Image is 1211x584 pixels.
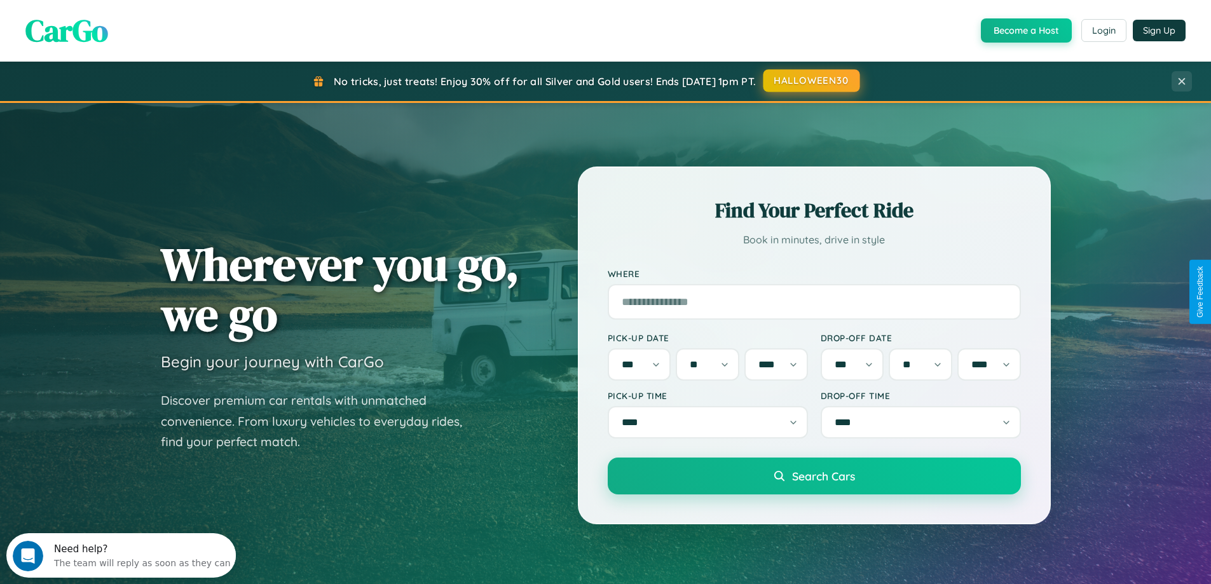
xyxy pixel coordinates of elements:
[608,231,1021,249] p: Book in minutes, drive in style
[48,21,224,34] div: The team will reply as soon as they can
[792,469,855,483] span: Search Cars
[161,239,519,339] h1: Wherever you go, we go
[763,69,860,92] button: HALLOWEEN30
[608,268,1021,279] label: Where
[608,458,1021,494] button: Search Cars
[25,10,108,51] span: CarGo
[6,533,236,578] iframe: Intercom live chat discovery launcher
[821,390,1021,401] label: Drop-off Time
[981,18,1072,43] button: Become a Host
[13,541,43,571] iframe: Intercom live chat
[608,390,808,401] label: Pick-up Time
[608,332,808,343] label: Pick-up Date
[48,11,224,21] div: Need help?
[5,5,236,40] div: Open Intercom Messenger
[1081,19,1126,42] button: Login
[1133,20,1186,41] button: Sign Up
[161,390,479,452] p: Discover premium car rentals with unmatched convenience. From luxury vehicles to everyday rides, ...
[161,352,384,371] h3: Begin your journey with CarGo
[821,332,1021,343] label: Drop-off Date
[608,196,1021,224] h2: Find Your Perfect Ride
[1196,266,1205,318] div: Give Feedback
[334,75,756,88] span: No tricks, just treats! Enjoy 30% off for all Silver and Gold users! Ends [DATE] 1pm PT.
